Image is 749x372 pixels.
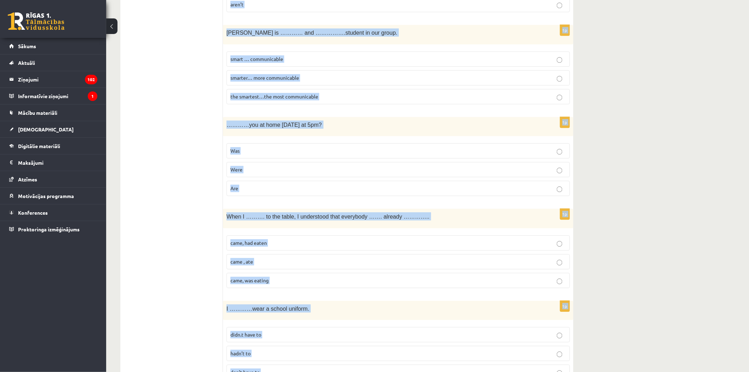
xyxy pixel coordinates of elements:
[9,221,97,237] a: Proktoringa izmēģinājums
[18,88,97,104] legend: Informatīvie ziņojumi
[230,277,269,283] span: came, was eating
[18,60,35,66] span: Aktuāli
[8,12,64,30] a: Rīgas 1. Tālmācības vidusskola
[557,57,562,63] input: smart … communicable
[557,76,562,81] input: smarter… more communicable
[9,188,97,204] a: Motivācijas programma
[230,239,267,246] span: came, had eaten
[560,24,570,36] p: 1p
[557,278,562,284] input: came, was eating
[9,88,97,104] a: Informatīvie ziņojumi1
[227,30,398,36] span: [PERSON_NAME] is ………… and …………….student in our group.
[557,186,562,192] input: Are
[230,147,240,154] span: Was
[18,71,97,88] legend: Ziņojumi
[9,138,97,154] a: Digitālie materiāli
[230,1,244,7] span: aren’t
[557,149,562,154] input: Was
[9,55,97,71] a: Aktuāli
[560,300,570,312] p: 1p
[18,176,37,182] span: Atzīmes
[557,351,562,357] input: hadn’t to
[557,333,562,338] input: didn.t have to
[9,154,97,171] a: Maksājumi
[9,38,97,54] a: Sākums
[560,117,570,128] p: 1p
[9,105,97,121] a: Mācību materiāli
[9,171,97,187] a: Atzīmes
[230,93,318,100] span: the smartest…the most communicable
[18,43,36,49] span: Sākums
[227,214,430,220] span: When I ………. to the table, I understood that everybody ……. already …………..
[9,204,97,221] a: Konferences
[9,121,97,137] a: [DEMOGRAPHIC_DATA]
[557,2,562,8] input: aren’t
[230,258,253,265] span: came , ate
[557,241,562,247] input: came, had eaten
[227,122,322,128] span: …………you at home [DATE] at 5pm?
[18,109,57,116] span: Mācību materiāli
[557,260,562,265] input: came , ate
[85,75,97,84] i: 102
[557,168,562,173] input: Were
[230,350,251,356] span: hadn’t to
[18,154,97,171] legend: Maksājumi
[557,95,562,100] input: the smartest…the most communicable
[18,226,80,232] span: Proktoringa izmēģinājums
[18,193,74,199] span: Motivācijas programma
[230,56,283,62] span: smart … communicable
[230,331,261,338] span: didn.t have to
[18,209,48,216] span: Konferences
[9,71,97,88] a: Ziņojumi102
[18,143,60,149] span: Digitālie materiāli
[18,126,74,133] span: [DEMOGRAPHIC_DATA]
[230,74,299,81] span: smarter… more communicable
[230,185,238,191] span: Are
[560,208,570,220] p: 1p
[227,306,309,312] span: I …………wear a school uniform.
[230,166,242,173] span: Were
[88,91,97,101] i: 1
